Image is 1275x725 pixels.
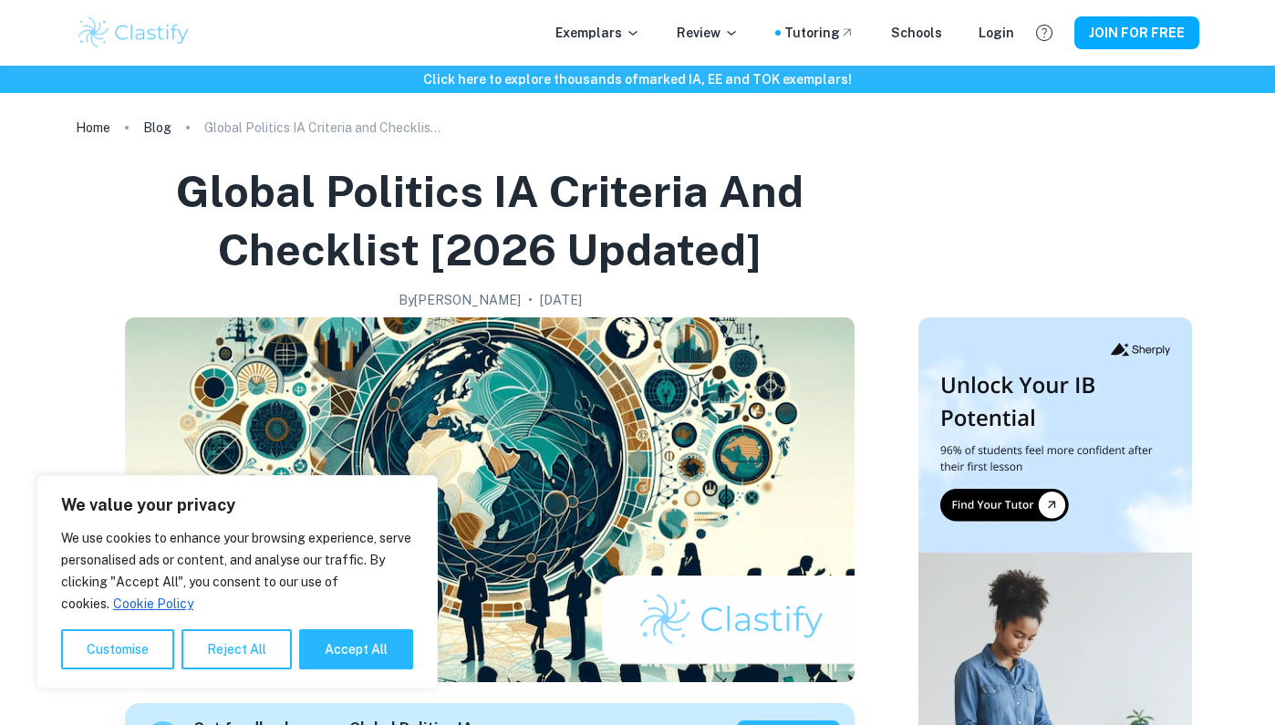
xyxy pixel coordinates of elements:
[83,162,897,279] h1: Global Politics IA Criteria and Checklist [2026 updated]
[61,494,413,516] p: We value your privacy
[36,475,438,689] div: We value your privacy
[784,23,855,43] a: Tutoring
[1074,16,1199,49] button: JOIN FOR FREE
[76,115,110,140] a: Home
[540,290,582,310] h2: [DATE]
[979,23,1014,43] a: Login
[125,317,855,682] img: Global Politics IA Criteria and Checklist [2026 updated] cover image
[891,23,942,43] a: Schools
[204,118,441,138] p: Global Politics IA Criteria and Checklist [2026 updated]
[76,15,192,51] img: Clastify logo
[112,596,194,612] a: Cookie Policy
[61,527,413,615] p: We use cookies to enhance your browsing experience, serve personalised ads or content, and analys...
[143,115,171,140] a: Blog
[1029,17,1060,48] button: Help and Feedback
[61,629,174,669] button: Customise
[399,290,521,310] h2: By [PERSON_NAME]
[181,629,292,669] button: Reject All
[528,290,533,310] p: •
[677,23,739,43] p: Review
[4,69,1271,89] h6: Click here to explore thousands of marked IA, EE and TOK exemplars !
[299,629,413,669] button: Accept All
[555,23,640,43] p: Exemplars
